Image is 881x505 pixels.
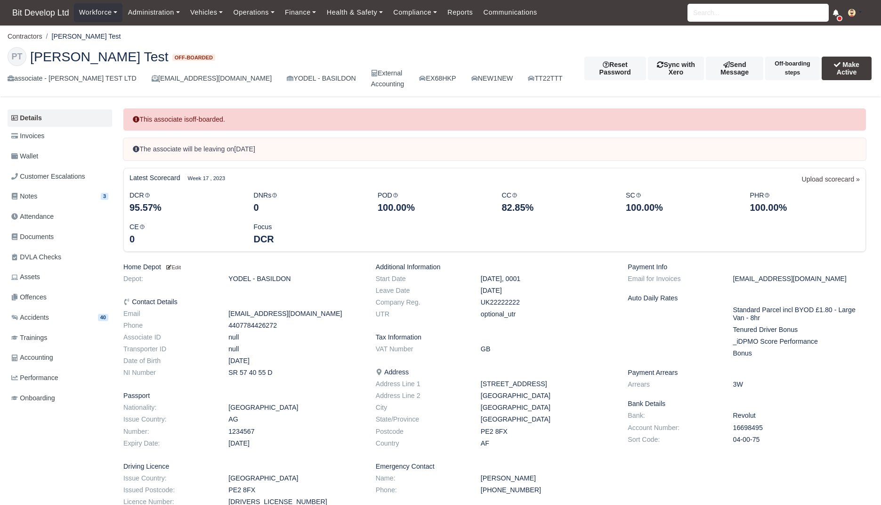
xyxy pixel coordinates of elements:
div: [EMAIL_ADDRESS][DOMAIN_NAME] [152,73,272,84]
span: Off-boarded [172,54,215,61]
strong: [DATE] [234,145,255,153]
dd: Tenured Driver Bonus [726,326,873,334]
a: Onboarding [8,389,112,407]
dd: null [221,333,368,341]
span: Attendance [11,211,54,222]
div: 0 [253,201,363,214]
div: This associate is [123,108,866,131]
h6: Additional Information [376,263,614,271]
dd: SR 57 40 55 D [221,369,368,377]
dd: [DATE], 0001 [474,275,621,283]
div: PT [8,47,26,66]
dd: [DATE] [221,357,368,365]
a: Health & Safety [322,3,388,22]
a: Offences [8,288,112,306]
h6: Home Depot [123,263,362,271]
span: Performance [11,373,58,383]
div: CC [494,190,618,214]
span: 3 [101,193,108,200]
a: Finance [280,3,322,22]
a: Documents [8,228,112,246]
dt: City [369,404,474,412]
h6: Payment Arrears [628,369,866,377]
div: POD [371,190,494,214]
dd: [PHONE_NUMBER] [474,486,621,494]
dd: [GEOGRAPHIC_DATA] [221,474,368,482]
dt: Issue Country: [116,415,221,423]
dd: 3W [726,381,873,389]
dd: PE2 8FX [221,486,368,494]
div: DNRs [246,190,370,214]
h6: Auto Daily Rates [628,294,866,302]
span: Wallet [11,151,38,162]
a: Send Message [706,57,763,80]
dt: VAT Number [369,345,474,353]
dt: Nationality: [116,404,221,412]
dd: [GEOGRAPHIC_DATA] [474,404,621,412]
span: Assets [11,272,40,282]
div: CE [122,222,246,246]
a: Wallet [8,147,112,166]
button: Make Active [822,57,872,80]
dd: _iDPMO Score Performance [726,338,873,346]
a: DVLA Checks [8,248,112,266]
dt: Address Line 1 [369,380,474,388]
dt: Company Reg. [369,298,474,306]
div: 100.00% [626,201,736,214]
div: The associate will be leaving on [123,138,866,160]
dd: [DATE] [221,439,368,447]
dt: Date of Birth [116,357,221,365]
dd: [GEOGRAPHIC_DATA] [474,392,621,400]
dd: YODEL - BASILDON [221,275,368,283]
dt: Arrears [621,381,726,389]
a: Operations [228,3,279,22]
dd: [STREET_ADDRESS] [474,380,621,388]
a: Administration [122,3,185,22]
a: Accounting [8,348,112,367]
dt: Bank: [621,412,726,420]
dt: Phone [116,322,221,330]
div: 100.00% [750,201,859,214]
div: DCR [122,190,246,214]
dd: Bonus [726,349,873,357]
span: Invoices [11,131,44,141]
a: Communications [478,3,542,22]
a: TT22TTT [528,73,563,84]
span: Accounting [11,352,53,363]
dd: [GEOGRAPHIC_DATA] [221,404,368,412]
dd: [GEOGRAPHIC_DATA] [474,415,621,423]
dt: Address Line 2 [369,392,474,400]
h6: Address [376,368,614,376]
dt: State/Province [369,415,474,423]
span: Customer Escalations [11,171,85,182]
h6: Driving Licence [123,463,362,471]
dt: Name: [369,474,474,482]
dt: NI Number [116,369,221,377]
dd: [EMAIL_ADDRESS][DOMAIN_NAME] [726,275,873,283]
dt: Transporter ID [116,345,221,353]
a: NEW1NEW [471,73,513,84]
div: associate - [PERSON_NAME] TEST LTD [8,73,137,84]
dd: AF [474,439,621,447]
a: Contractors [8,33,42,40]
div: 82.85% [501,201,611,214]
h6: Payment Info [628,263,866,271]
span: Documents [11,232,54,242]
a: Vehicles [185,3,228,22]
dd: 04-00-75 [726,436,873,444]
input: Search... [687,4,829,22]
a: Upload scorecard » [802,174,860,190]
dd: 16698495 [726,424,873,432]
dd: PE2 8FX [474,428,621,436]
a: Reports [442,3,478,22]
small: Week 17 , 2023 [188,174,225,182]
strong: off-boarded. [189,116,225,123]
dd: 4407784426272 [221,322,368,330]
button: Off-boarding steps [765,57,820,80]
span: Bit Develop Ltd [8,3,74,22]
div: External Accounting [371,68,404,90]
h6: Emergency Contact [376,463,614,471]
a: Notes 3 [8,187,112,206]
dd: AG [221,415,368,423]
a: Accidents 40 [8,308,112,327]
